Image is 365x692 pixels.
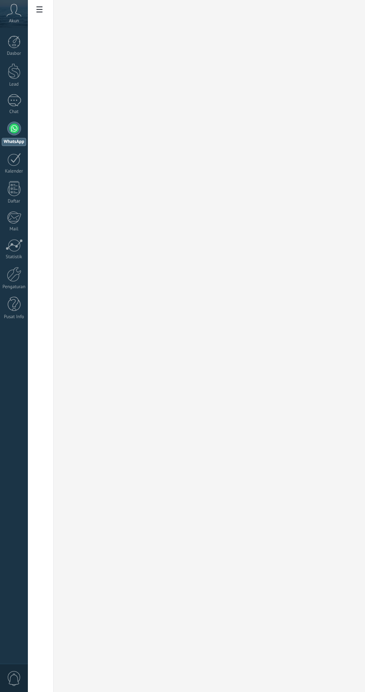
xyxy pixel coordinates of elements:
div: Dasbor [2,51,27,57]
div: Mail [2,227,27,232]
div: Chat [2,109,27,115]
div: WhatsApp [2,138,26,146]
span: Akun [9,18,19,24]
div: Pusat Info [2,314,27,320]
div: Statistik [2,254,27,260]
div: Lead [2,82,27,87]
div: Pengaturan [2,284,27,290]
div: Kalender [2,169,27,174]
div: Daftar [2,199,27,204]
